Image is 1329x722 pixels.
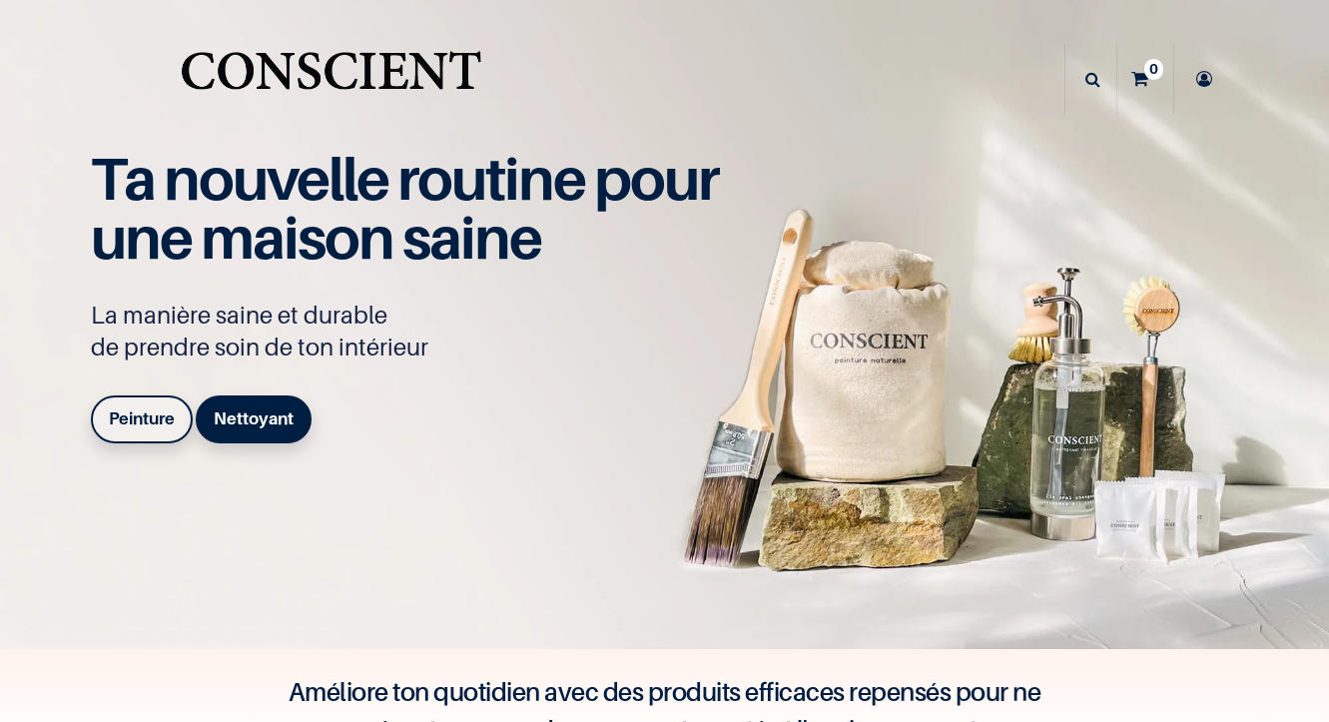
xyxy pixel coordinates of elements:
[109,408,175,428] b: Peinture
[91,395,193,443] a: Peinture
[1117,44,1173,114] a: 0
[196,395,312,443] a: Nettoyant
[91,300,740,363] p: La manière saine et durable de prendre soin de ton intérieur
[177,40,485,119] a: Logo of Conscient
[1144,59,1163,79] sup: 0
[177,40,485,119] img: Conscient
[91,143,718,273] span: Ta nouvelle routine pour une maison saine
[214,408,294,428] b: Nettoyant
